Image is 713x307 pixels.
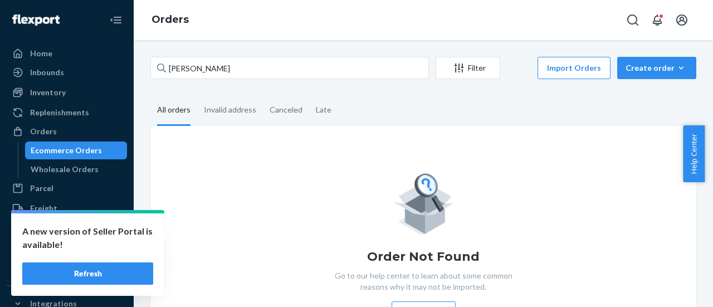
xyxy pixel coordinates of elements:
a: Prep [7,218,127,236]
img: Flexport logo [12,14,60,26]
a: Returns [7,237,127,255]
button: Open notifications [646,9,668,31]
p: Go to our help center to learn about some common reasons why it may not be imported. [326,270,521,293]
button: Close Navigation [105,9,127,31]
div: All orders [157,95,191,126]
a: Wholesale Orders [25,160,128,178]
div: Invalid address [204,95,256,124]
div: Wholesale Orders [31,164,99,175]
input: Search orders [150,57,429,79]
a: Replenishments [7,104,127,121]
a: Orders [152,13,189,26]
div: Freight [30,203,57,214]
a: Inventory [7,84,127,101]
div: Inventory [30,87,66,98]
img: Empty list [393,170,454,235]
button: Refresh [22,262,153,285]
a: Reporting [7,257,127,275]
button: Open account menu [671,9,693,31]
div: Create order [626,62,688,74]
button: Help Center [683,125,705,182]
button: Filter [436,57,500,79]
div: Replenishments [30,107,89,118]
h1: Order Not Found [367,248,480,266]
button: Open Search Box [622,9,644,31]
a: Ecommerce Orders [25,142,128,159]
a: Freight [7,199,127,217]
div: Filter [436,62,500,74]
a: Orders [7,123,127,140]
p: A new version of Seller Portal is available! [22,225,153,251]
button: Import Orders [538,57,611,79]
div: Orders [30,126,57,137]
div: Parcel [30,183,53,194]
div: Canceled [270,95,302,124]
a: Home [7,45,127,62]
div: Ecommerce Orders [31,145,102,156]
a: Parcel [7,179,127,197]
button: Create order [617,57,696,79]
ol: breadcrumbs [143,4,198,36]
a: Inbounds [7,64,127,81]
div: Inbounds [30,67,64,78]
div: Late [316,95,331,124]
div: Home [30,48,52,59]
